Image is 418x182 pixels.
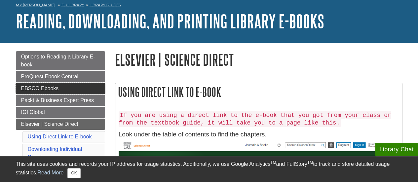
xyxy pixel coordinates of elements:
[21,109,45,115] span: IGI Global
[16,71,105,82] a: ProQuest Ebook Central
[115,83,402,101] h2: Using Direct Link to E-book
[375,143,418,156] button: Library Chat
[16,1,402,11] nav: breadcrumb
[16,11,324,31] a: Reading, Downloading, and Printing Library E-books
[61,3,84,7] a: DU Library
[16,119,105,130] a: Elsevier | Science Direct
[21,74,78,79] span: ProQuest Ebook Central
[16,160,402,178] div: This site uses cookies and records your IP address for usage statistics. Additionally, we use Goo...
[115,51,402,68] h1: Elsevier | Science Direct
[307,160,313,165] sup: TM
[67,168,80,178] button: Close
[28,146,82,160] a: Downloading Individual Chapters
[28,134,92,139] a: Using Direct Link to E-book
[270,160,276,165] sup: TM
[21,86,59,91] span: EBSCO Ebooks
[16,83,105,94] a: EBSCO Ebooks
[16,95,105,106] a: Packt & Business Expert Press
[37,170,63,175] a: Read More
[16,2,55,8] a: My [PERSON_NAME]
[90,3,121,7] a: Library Guides
[21,54,95,67] span: Options to Reading a Library E-book
[16,107,105,118] a: IGI Global
[16,51,105,70] a: Options to Reading a Library E-book
[119,111,391,127] code: If you are using a direct link to the e-book that you got from your class or from the textbook gu...
[21,121,78,127] span: Elsevier | Science Direct
[21,97,94,103] span: Packt & Business Expert Press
